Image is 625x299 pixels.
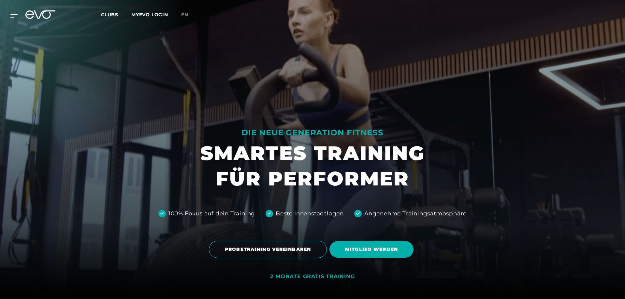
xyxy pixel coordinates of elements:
[345,246,398,253] span: MITGLIED WERDEN
[329,236,416,263] a: MITGLIED WERDEN
[270,273,355,280] div: 2 MONATE GRATIS TRAINING
[131,12,168,18] a: MYEVO LOGIN
[209,236,329,263] a: PROBETRAINING VEREINBAREN
[181,12,188,18] span: en
[364,210,467,218] div: Angenehme Trainingsatmosphäre
[276,210,344,218] div: Beste Innenstadtlagen
[101,12,118,18] span: Clubs
[181,11,196,19] a: en
[225,246,311,253] span: PROBETRAINING VEREINBAREN
[101,11,131,18] a: Clubs
[168,210,255,218] div: 100% Fokus auf dein Training
[200,128,425,138] div: DIE NEUE GENERATION FITNESS
[200,141,425,191] h1: SMARTES TRAINING FÜR PERFORMER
